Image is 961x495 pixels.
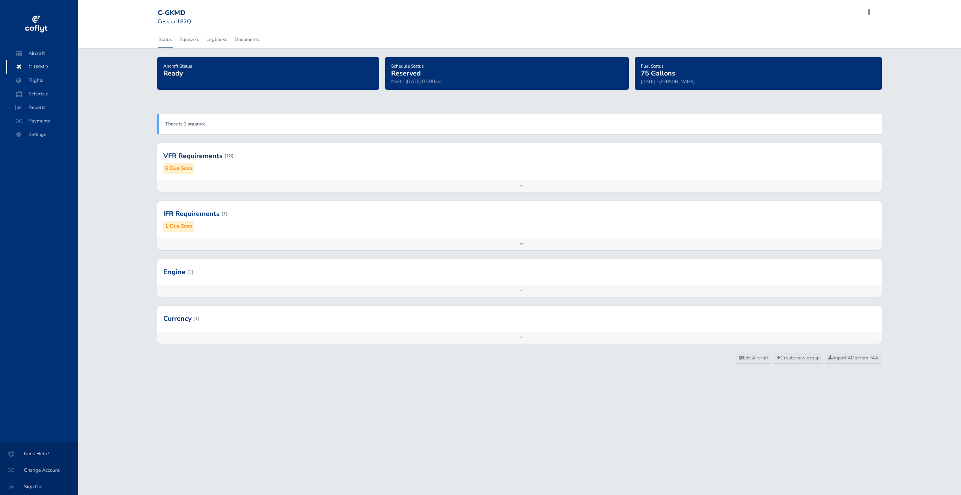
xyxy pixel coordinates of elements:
[170,164,192,172] small: Due Soon
[735,353,771,364] a: Edit Aircraft
[14,60,71,74] span: C-GKMD
[641,78,695,85] small: [DATE] - [PERSON_NAME]
[179,31,200,48] a: Squawks
[773,353,823,364] a: Create new group
[14,114,71,128] span: Payments
[828,355,878,361] span: Import ADs from FAA
[825,353,882,364] a: Import ADs from FAA
[391,63,424,69] span: Schedule Status
[158,31,173,48] a: Status
[641,69,675,78] span: 75 Gallons
[163,69,183,78] span: Ready
[14,128,71,141] span: Settings
[391,61,424,78] a: Schedule StatusReserved
[14,87,71,101] span: Schedule
[9,480,69,493] span: Sign Out
[777,355,819,361] span: Create new group
[391,78,442,85] span: Next - [DATE] 07:00am
[9,447,69,460] span: Need Help?
[163,63,192,69] span: Aircraft Status
[170,222,192,230] small: Due Soon
[234,31,260,48] a: Documents
[24,13,48,36] img: coflyt logo
[206,31,228,48] a: Logbooks
[739,355,768,361] span: Edit Aircraft
[391,69,421,78] span: Reserved
[165,121,206,127] a: There is 1 squawk.
[14,101,71,114] span: Reports
[14,74,71,87] span: Flights
[158,18,191,25] small: Cessna 182Q
[9,463,69,477] span: Change Account
[641,63,664,69] span: Fuel Status
[14,47,71,60] span: Aircraft
[158,9,212,17] div: C-GKMD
